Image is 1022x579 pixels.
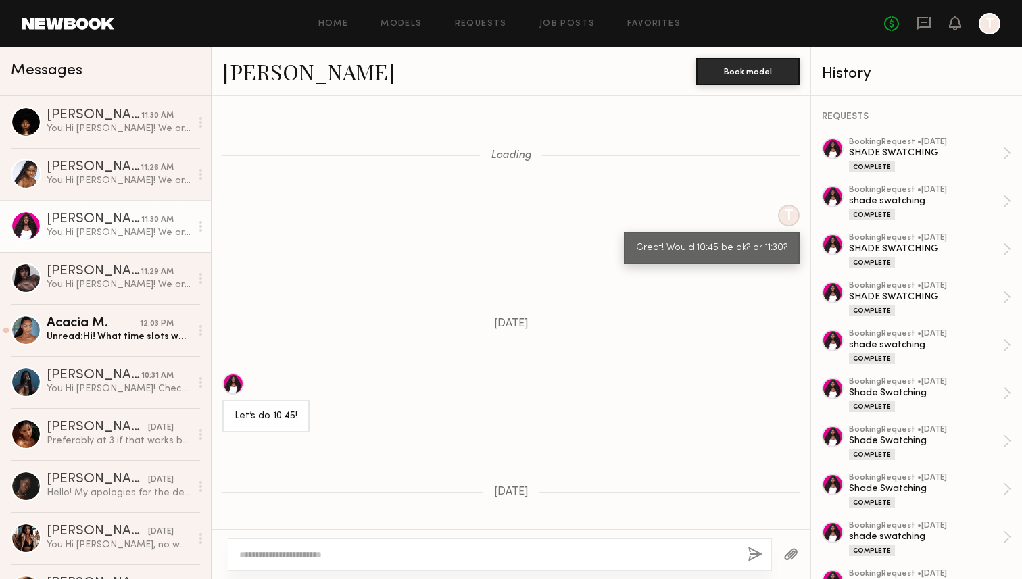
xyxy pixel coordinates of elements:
[47,473,148,486] div: [PERSON_NAME]
[849,234,1003,243] div: booking Request • [DATE]
[849,522,1003,530] div: booking Request • [DATE]
[455,20,507,28] a: Requests
[849,482,1003,495] div: Shade Swatching
[47,278,191,291] div: You: Hi [PERSON_NAME]! We are still ironing out details for our swatch test [DATE], but definitel...
[318,20,349,28] a: Home
[849,186,1011,220] a: bookingRequest •[DATE]shade swatchingComplete
[849,291,1003,303] div: SHADE SWATCHING
[849,209,895,220] div: Complete
[849,186,1003,195] div: booking Request • [DATE]
[849,545,895,556] div: Complete
[849,497,895,508] div: Complete
[222,57,395,86] a: [PERSON_NAME]
[849,282,1003,291] div: booking Request • [DATE]
[47,317,140,330] div: Acacia M.
[849,234,1011,268] a: bookingRequest •[DATE]SHADE SWATCHINGComplete
[849,434,1003,447] div: Shade Swatching
[849,195,1003,207] div: shade swatching
[849,386,1003,399] div: Shade Swatching
[47,226,191,239] div: You: Hi [PERSON_NAME]! We are still ironing out details for our swatch test [DATE], but definitel...
[47,369,141,382] div: [PERSON_NAME]
[491,150,531,161] span: Loading
[849,474,1003,482] div: booking Request • [DATE]
[849,522,1011,556] a: bookingRequest •[DATE]shade swatchingComplete
[849,138,1011,172] a: bookingRequest •[DATE]SHADE SWATCHINGComplete
[141,266,174,278] div: 11:29 AM
[822,66,1011,82] div: History
[140,318,174,330] div: 12:03 PM
[696,58,800,85] button: Book model
[141,370,174,382] div: 10:31 AM
[849,338,1003,351] div: shade swatching
[849,449,895,460] div: Complete
[696,65,800,76] a: Book model
[47,213,141,226] div: [PERSON_NAME]
[494,486,529,498] span: [DATE]
[494,318,529,330] span: [DATE]
[849,353,895,364] div: Complete
[47,434,191,447] div: Preferably at 3 if that works but I’m flexible
[849,530,1003,543] div: shade swatching
[849,161,895,172] div: Complete
[47,525,148,538] div: [PERSON_NAME]
[849,474,1011,508] a: bookingRequest •[DATE]Shade SwatchingComplete
[141,109,174,122] div: 11:30 AM
[148,422,174,434] div: [DATE]
[47,161,141,174] div: [PERSON_NAME]
[47,122,191,135] div: You: Hi [PERSON_NAME]! We are still ironing out details for our swatch test [DATE], but definitel...
[849,401,895,412] div: Complete
[47,174,191,187] div: You: Hi [PERSON_NAME]! We are still ironing out details for our swatch test [DATE], but definitel...
[849,138,1003,147] div: booking Request • [DATE]
[47,330,191,343] div: Unread: Hi! What time slots would it be? I have a super busy day but seeing if I could squeeze 🫶🏾
[148,526,174,538] div: [DATE]
[849,426,1003,434] div: booking Request • [DATE]
[47,382,191,395] div: You: Hi [PERSON_NAME]! Checking in to see if you would be available for a swatch test [DATE][DATE...
[849,330,1003,338] div: booking Request • [DATE]
[539,20,595,28] a: Job Posts
[11,63,82,78] span: Messages
[849,305,895,316] div: Complete
[141,213,174,226] div: 11:30 AM
[141,161,174,174] div: 11:26 AM
[636,241,787,256] div: Great! Would 10:45 be ok? or 11:30?
[979,13,1000,34] a: T
[849,426,1011,460] a: bookingRequest •[DATE]Shade SwatchingComplete
[849,147,1003,159] div: SHADE SWATCHING
[849,257,895,268] div: Complete
[47,109,141,122] div: [PERSON_NAME]
[822,112,1011,122] div: REQUESTS
[381,20,422,28] a: Models
[627,20,681,28] a: Favorites
[47,421,148,434] div: [PERSON_NAME]
[47,265,141,278] div: [PERSON_NAME]
[235,409,297,424] div: Let’s do 10:45!
[849,378,1011,412] a: bookingRequest •[DATE]Shade SwatchingComplete
[849,243,1003,255] div: SHADE SWATCHING
[849,330,1011,364] a: bookingRequest •[DATE]shade swatchingComplete
[849,378,1003,386] div: booking Request • [DATE]
[849,282,1011,316] a: bookingRequest •[DATE]SHADE SWATCHINGComplete
[148,474,174,486] div: [DATE]
[47,538,191,551] div: You: Hi [PERSON_NAME], no worries! We will reach back out for the next one.
[849,570,1003,578] div: booking Request • [DATE]
[47,486,191,499] div: Hello! My apologies for the delayed response. Unfortunately I was available [DATE] and completely...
